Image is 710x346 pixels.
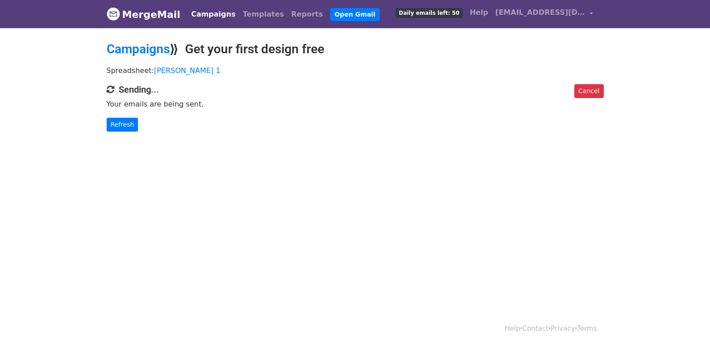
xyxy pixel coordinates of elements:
[577,325,597,333] a: Terms
[107,118,138,132] a: Refresh
[551,325,575,333] a: Privacy
[330,8,380,21] a: Open Gmail
[107,42,170,56] a: Campaigns
[495,7,585,18] span: [EMAIL_ADDRESS][DOMAIN_NAME]
[154,66,220,75] a: [PERSON_NAME] 1
[107,66,604,75] p: Spreadsheet:
[288,5,327,23] a: Reports
[492,4,597,25] a: [EMAIL_ADDRESS][DOMAIN_NAME]
[505,325,520,333] a: Help
[466,4,492,21] a: Help
[107,42,604,57] h2: ⟫ Get your first design free
[396,8,462,18] span: Daily emails left: 50
[107,84,604,95] h4: Sending...
[188,5,239,23] a: Campaigns
[574,84,603,98] a: Cancel
[107,5,181,24] a: MergeMail
[392,4,466,21] a: Daily emails left: 50
[107,99,604,109] p: Your emails are being sent.
[239,5,288,23] a: Templates
[522,325,548,333] a: Contact
[107,7,120,21] img: MergeMail logo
